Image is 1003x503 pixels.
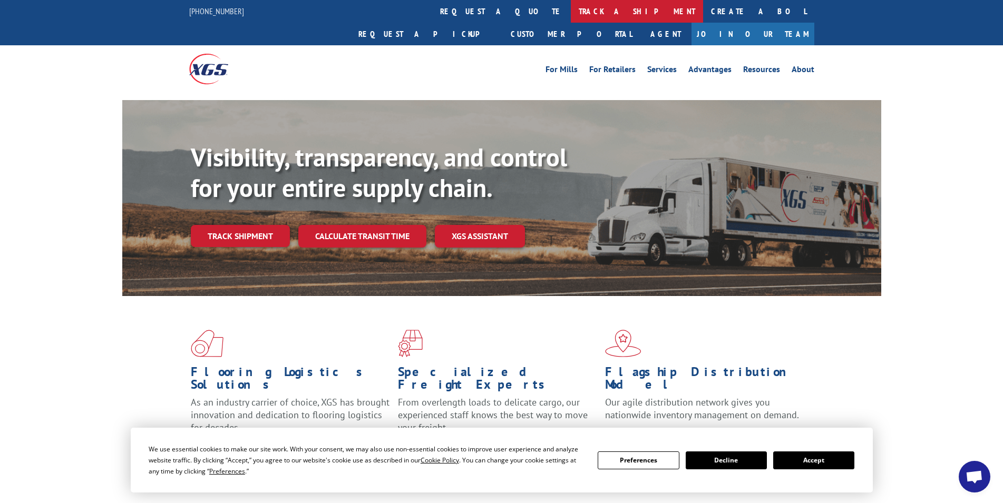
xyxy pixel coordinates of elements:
img: xgs-icon-flagship-distribution-model-red [605,330,641,357]
button: Preferences [598,451,679,469]
a: Calculate transit time [298,225,426,248]
span: Our agile distribution network gives you nationwide inventory management on demand. [605,396,799,421]
a: About [792,65,814,77]
span: Preferences [209,467,245,476]
p: From overlength loads to delicate cargo, our experienced staff knows the best way to move your fr... [398,396,597,443]
h1: Flagship Distribution Model [605,366,804,396]
a: For Mills [546,65,578,77]
a: Customer Portal [503,23,640,45]
a: Services [647,65,677,77]
a: Join Our Team [692,23,814,45]
span: As an industry carrier of choice, XGS has brought innovation and dedication to flooring logistics... [191,396,389,433]
button: Accept [773,451,854,469]
b: Visibility, transparency, and control for your entire supply chain. [191,141,567,204]
a: For Retailers [589,65,636,77]
img: xgs-icon-total-supply-chain-intelligence-red [191,330,223,357]
h1: Flooring Logistics Solutions [191,366,390,396]
a: Resources [743,65,780,77]
div: Cookie Consent Prompt [131,428,873,492]
span: Cookie Policy [421,456,459,465]
a: Advantages [688,65,732,77]
img: xgs-icon-focused-on-flooring-red [398,330,423,357]
a: Request a pickup [350,23,503,45]
div: We use essential cookies to make our site work. With your consent, we may also use non-essential ... [149,443,585,477]
a: [PHONE_NUMBER] [189,6,244,16]
div: Open chat [959,461,990,492]
a: XGS ASSISTANT [435,225,525,248]
h1: Specialized Freight Experts [398,366,597,396]
button: Decline [686,451,767,469]
a: Agent [640,23,692,45]
a: Track shipment [191,225,290,247]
